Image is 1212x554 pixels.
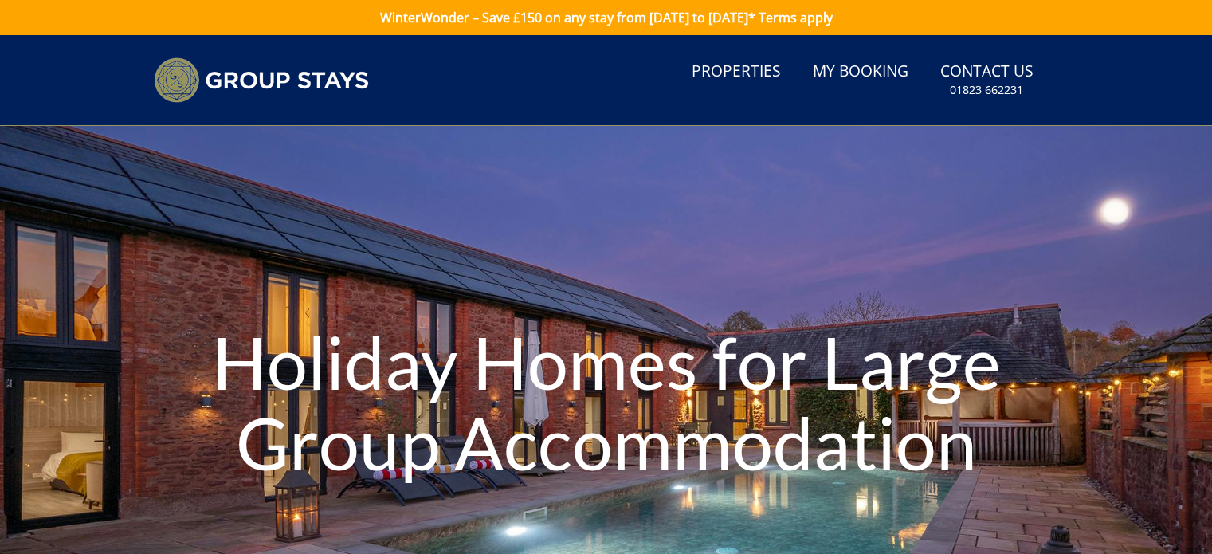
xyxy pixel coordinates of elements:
a: Contact Us01823 662231 [934,54,1040,106]
img: Group Stays [154,57,369,103]
small: 01823 662231 [950,82,1023,98]
a: My Booking [806,54,915,90]
a: Properties [685,54,787,90]
h1: Holiday Homes for Large Group Accommodation [182,290,1030,514]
